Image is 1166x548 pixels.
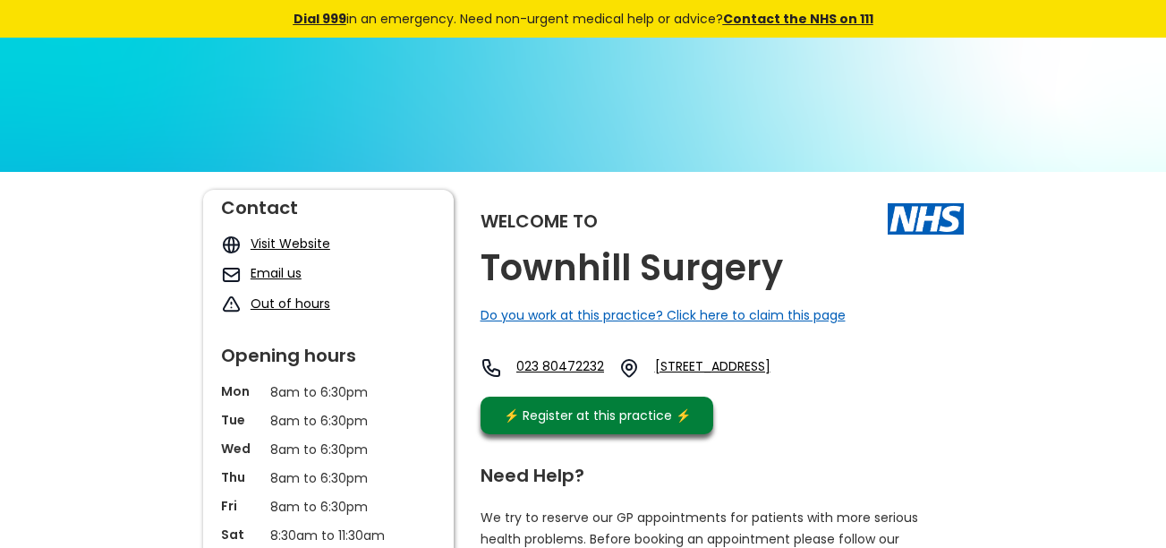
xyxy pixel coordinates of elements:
p: Thu [221,468,261,486]
img: telephone icon [481,357,502,379]
a: Email us [251,264,302,282]
div: Need Help? [481,458,946,484]
p: 8:30am to 11:30am [270,526,387,545]
p: 8am to 6:30pm [270,497,387,517]
a: 023 80472232 [516,357,604,379]
div: Contact [221,190,436,217]
a: [STREET_ADDRESS] [655,357,830,379]
div: Welcome to [481,212,598,230]
p: 8am to 6:30pm [270,411,387,431]
p: Tue [221,411,261,429]
a: Out of hours [251,295,330,313]
img: practice location icon [618,357,640,379]
img: exclamation icon [221,295,242,315]
p: Sat [221,526,261,544]
p: 8am to 6:30pm [270,440,387,459]
p: Mon [221,382,261,400]
img: mail icon [221,264,242,285]
div: in an emergency. Need non-urgent medical help or advice? [172,9,995,29]
img: globe icon [221,235,242,255]
img: The NHS logo [888,203,964,234]
a: Dial 999 [294,10,346,28]
a: Do you work at this practice? Click here to claim this page [481,306,846,324]
a: Visit Website [251,235,330,253]
div: Opening hours [221,338,436,364]
div: ⚡️ Register at this practice ⚡️ [495,406,701,425]
p: 8am to 6:30pm [270,382,387,402]
p: Fri [221,497,261,515]
a: ⚡️ Register at this practice ⚡️ [481,397,713,434]
a: Contact the NHS on 111 [723,10,873,28]
h2: Townhill Surgery [481,248,783,288]
p: Wed [221,440,261,458]
p: 8am to 6:30pm [270,468,387,488]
